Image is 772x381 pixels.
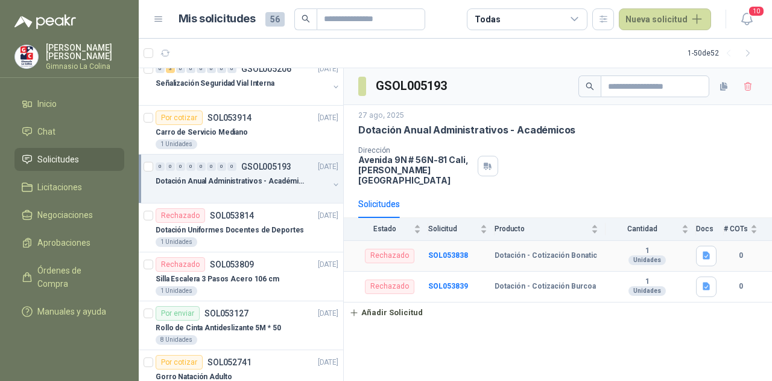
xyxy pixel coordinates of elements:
th: # COTs [724,218,772,240]
th: Docs [696,218,724,240]
a: Negociaciones [14,203,124,226]
p: [PERSON_NAME] [PERSON_NAME] [46,43,124,60]
th: Producto [495,218,606,240]
p: Avenida 9N # 56N-81 Cali , [PERSON_NAME][GEOGRAPHIC_DATA] [358,155,473,185]
p: Dirección [358,146,473,155]
p: Señalización Seguridad Vial Interna [156,78,274,89]
p: SOL052741 [207,358,252,367]
span: Solicitudes [37,153,79,166]
a: Aprobaciones [14,231,124,254]
button: Añadir Solicitud [344,303,428,323]
div: Rechazado [156,208,205,223]
div: Por cotizar [156,110,203,125]
span: Cantidad [606,225,679,233]
a: Licitaciones [14,176,124,199]
p: Rollo de Cinta Antideslizante 5M * 50 [156,322,281,334]
th: Cantidad [606,218,696,240]
th: Estado [344,218,428,240]
div: 0 [227,65,236,73]
a: Inicio [14,92,124,115]
img: Company Logo [15,45,38,68]
a: Manuales y ayuda [14,300,124,323]
b: SOL053839 [428,282,468,290]
div: Unidades [628,255,666,265]
span: Producto [495,225,589,233]
div: 0 [186,162,195,171]
p: Dotación Anual Administrativos - Académicos [156,176,306,187]
span: Licitaciones [37,181,82,194]
div: 1 Unidades [156,139,197,149]
a: Por cotizarSOL053914[DATE] Carro de Servicio Mediano1 Unidades [139,106,343,155]
p: [DATE] [318,357,338,368]
h1: Mis solicitudes [179,10,256,28]
b: 1 [606,277,689,287]
span: # COTs [724,225,748,233]
button: 10 [736,8,758,30]
div: Rechazado [156,257,205,272]
p: [DATE] [318,259,338,271]
div: 1 Unidades [156,286,197,296]
p: GSOL005193 [241,162,291,171]
b: 1 [606,246,689,256]
div: 0 [217,162,226,171]
span: Chat [37,125,55,138]
span: search [586,82,594,91]
div: Rechazado [365,280,414,294]
p: SOL053914 [207,114,252,122]
h3: GSOL005193 [376,77,449,95]
a: SOL053838 [428,251,468,260]
p: Dotación Uniformes Docentes de Deportes [156,225,304,236]
p: [DATE] [318,63,338,75]
b: Dotación - Cotización Bonatic [495,251,597,261]
div: 0 [176,162,185,171]
button: Nueva solicitud [619,8,711,30]
div: 0 [166,162,175,171]
p: [DATE] [318,308,338,319]
p: SOL053809 [210,260,254,269]
div: 0 [197,65,206,73]
span: Estado [358,225,411,233]
a: Añadir Solicitud [344,303,772,323]
img: Logo peakr [14,14,76,29]
p: Gimnasio La Colina [46,63,124,70]
a: 0 3 0 0 0 0 0 0 GSOL005206[DATE] Señalización Seguridad Vial Interna [156,62,341,100]
div: Por enviar [156,306,200,321]
th: Solicitud [428,218,495,240]
span: Negociaciones [37,208,93,222]
p: 27 ago, 2025 [358,110,404,121]
div: 0 [197,162,206,171]
b: 0 [724,250,758,261]
div: 0 [207,162,216,171]
p: GSOL005206 [241,65,291,73]
span: Inicio [37,97,57,110]
span: 10 [748,5,765,17]
div: Todas [475,13,500,26]
p: [DATE] [318,210,338,222]
div: 3 [166,65,175,73]
div: Por cotizar [156,355,203,370]
div: 0 [176,65,185,73]
div: Solicitudes [358,197,400,211]
span: search [302,14,310,23]
div: 1 Unidades [156,237,197,247]
a: Chat [14,120,124,143]
p: SOL053814 [210,211,254,220]
a: 0 0 0 0 0 0 0 0 GSOL005193[DATE] Dotación Anual Administrativos - Académicos [156,159,341,198]
p: Carro de Servicio Mediano [156,127,248,138]
span: Órdenes de Compra [37,264,113,290]
a: RechazadoSOL053814[DATE] Dotación Uniformes Docentes de Deportes1 Unidades [139,203,343,252]
div: 0 [156,65,165,73]
span: Manuales y ayuda [37,305,106,318]
span: Aprobaciones [37,236,90,249]
a: Por enviarSOL053127[DATE] Rollo de Cinta Antideslizante 5M * 508 Unidades [139,301,343,350]
b: Dotación - Cotización Burcoa [495,282,596,292]
div: Rechazado [365,249,414,263]
p: [DATE] [318,161,338,173]
a: Órdenes de Compra [14,259,124,295]
span: Solicitud [428,225,478,233]
b: 0 [724,281,758,292]
div: 0 [156,162,165,171]
p: SOL053127 [204,309,248,318]
div: 1 - 50 de 52 [688,43,758,63]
